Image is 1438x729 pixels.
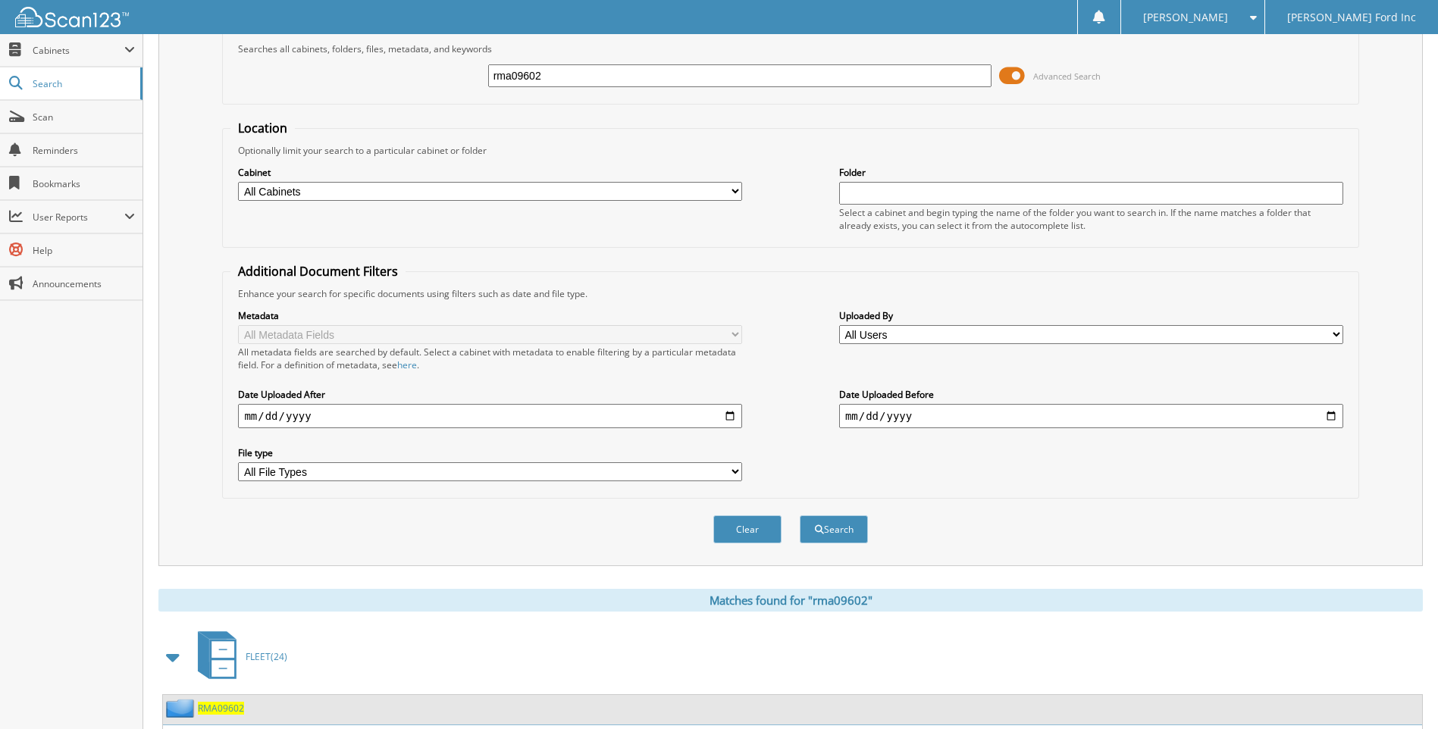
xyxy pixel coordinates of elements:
[198,702,244,715] a: RMA09602
[839,309,1343,322] label: Uploaded By
[839,166,1343,179] label: Folder
[189,627,287,687] a: FLEET(24)
[15,7,129,27] img: scan123-logo-white.svg
[158,589,1423,612] div: Matches found for "rma09602"
[238,309,742,322] label: Metadata
[33,177,135,190] span: Bookmarks
[839,206,1343,232] div: Select a cabinet and begin typing the name of the folder you want to search in. If the name match...
[33,144,135,157] span: Reminders
[713,515,782,543] button: Clear
[230,120,295,136] legend: Location
[246,650,287,663] span: FLEET(24)
[238,346,742,371] div: All metadata fields are searched by default. Select a cabinet with metadata to enable filtering b...
[238,388,742,401] label: Date Uploaded After
[33,111,135,124] span: Scan
[839,404,1343,428] input: end
[800,515,868,543] button: Search
[33,211,124,224] span: User Reports
[1143,13,1228,22] span: [PERSON_NAME]
[238,404,742,428] input: start
[33,244,135,257] span: Help
[230,144,1350,157] div: Optionally limit your search to a particular cabinet or folder
[238,166,742,179] label: Cabinet
[33,44,124,57] span: Cabinets
[166,699,198,718] img: folder2.png
[1033,70,1101,82] span: Advanced Search
[33,77,133,90] span: Search
[33,277,135,290] span: Announcements
[1287,13,1416,22] span: [PERSON_NAME] Ford Inc
[397,358,417,371] a: here
[1362,656,1438,729] iframe: Chat Widget
[230,263,406,280] legend: Additional Document Filters
[230,42,1350,55] div: Searches all cabinets, folders, files, metadata, and keywords
[238,446,742,459] label: File type
[839,388,1343,401] label: Date Uploaded Before
[230,287,1350,300] div: Enhance your search for specific documents using filters such as date and file type.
